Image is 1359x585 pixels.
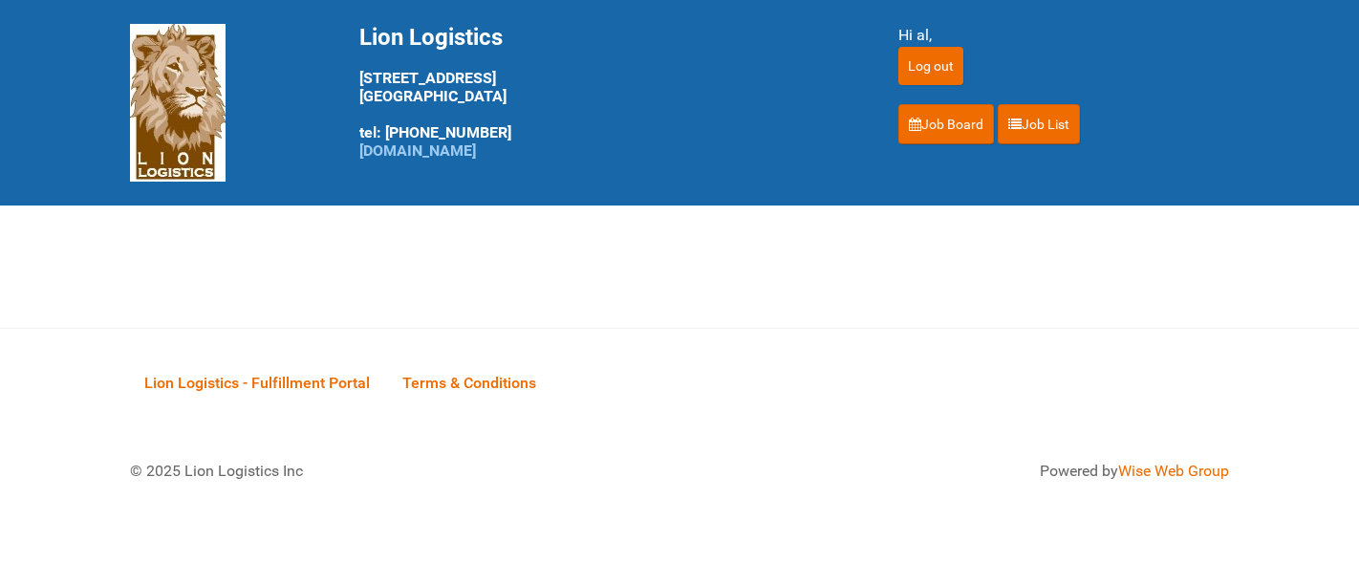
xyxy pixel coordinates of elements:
div: © 2025 Lion Logistics Inc [116,445,670,497]
div: [STREET_ADDRESS] [GEOGRAPHIC_DATA] tel: [PHONE_NUMBER] [359,24,851,160]
a: [DOMAIN_NAME] [359,141,476,160]
span: Lion Logistics - Fulfillment Portal [144,374,370,392]
input: Log out [898,47,963,85]
a: Lion Logistics - Fulfillment Portal [130,353,384,412]
img: Lion Logistics [130,24,226,182]
a: Job Board [898,104,994,144]
a: Lion Logistics [130,93,226,111]
span: Terms & Conditions [402,374,536,392]
span: Lion Logistics [359,24,503,51]
a: Wise Web Group [1118,462,1229,480]
div: Hi al, [898,24,1229,47]
a: Job List [998,104,1080,144]
a: Terms & Conditions [388,353,550,412]
div: Powered by [703,460,1229,483]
